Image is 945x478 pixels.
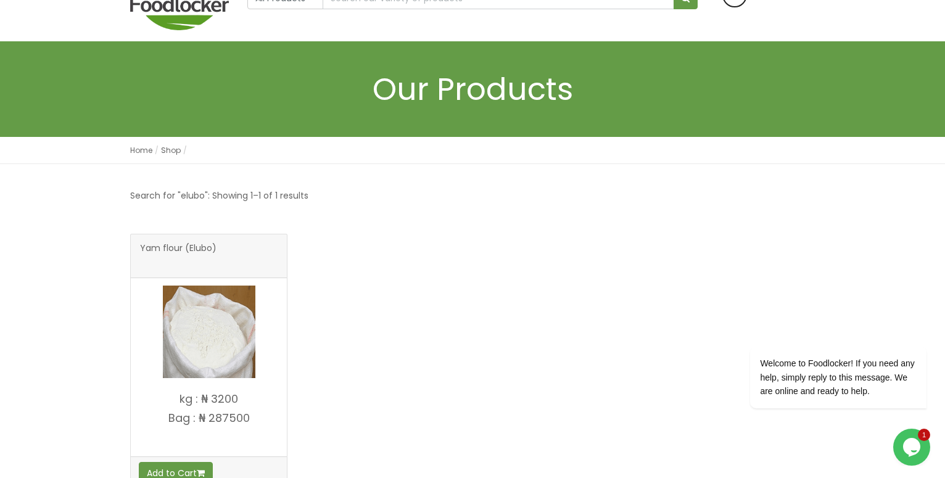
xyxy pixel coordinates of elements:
[161,145,181,155] a: Shop
[197,469,205,477] i: Add to cart
[711,235,933,422] iframe: chat widget
[163,286,255,378] img: Yam flour (Elubo)
[131,393,287,405] p: kg : ₦ 3200
[130,145,152,155] a: Home
[130,72,815,106] h1: Our Products
[140,244,217,268] span: Yam flour (Elubo)
[893,429,933,466] iframe: chat widget
[131,412,287,424] p: Bag : ₦ 287500
[130,189,308,203] p: Search for "elubo": Showing 1–1 of 1 results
